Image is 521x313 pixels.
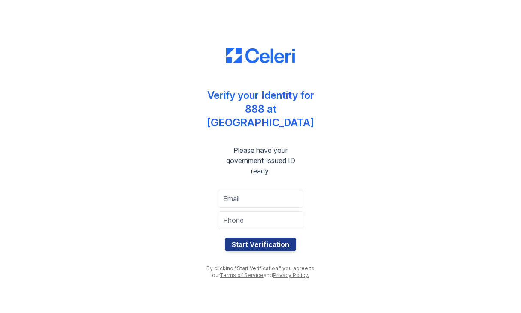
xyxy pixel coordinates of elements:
[218,211,303,229] input: Phone
[273,272,309,278] a: Privacy Policy.
[200,89,321,130] div: Verify your Identity for 888 at [GEOGRAPHIC_DATA]
[226,48,295,63] img: CE_Logo_Blue-a8612792a0a2168367f1c8372b55b34899dd931a85d93a1a3d3e32e68fde9ad4.png
[200,265,321,279] div: By clicking "Start Verification," you agree to our and
[200,145,321,176] div: Please have your government-issued ID ready.
[225,238,296,251] button: Start Verification
[220,272,264,278] a: Terms of Service
[218,190,303,208] input: Email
